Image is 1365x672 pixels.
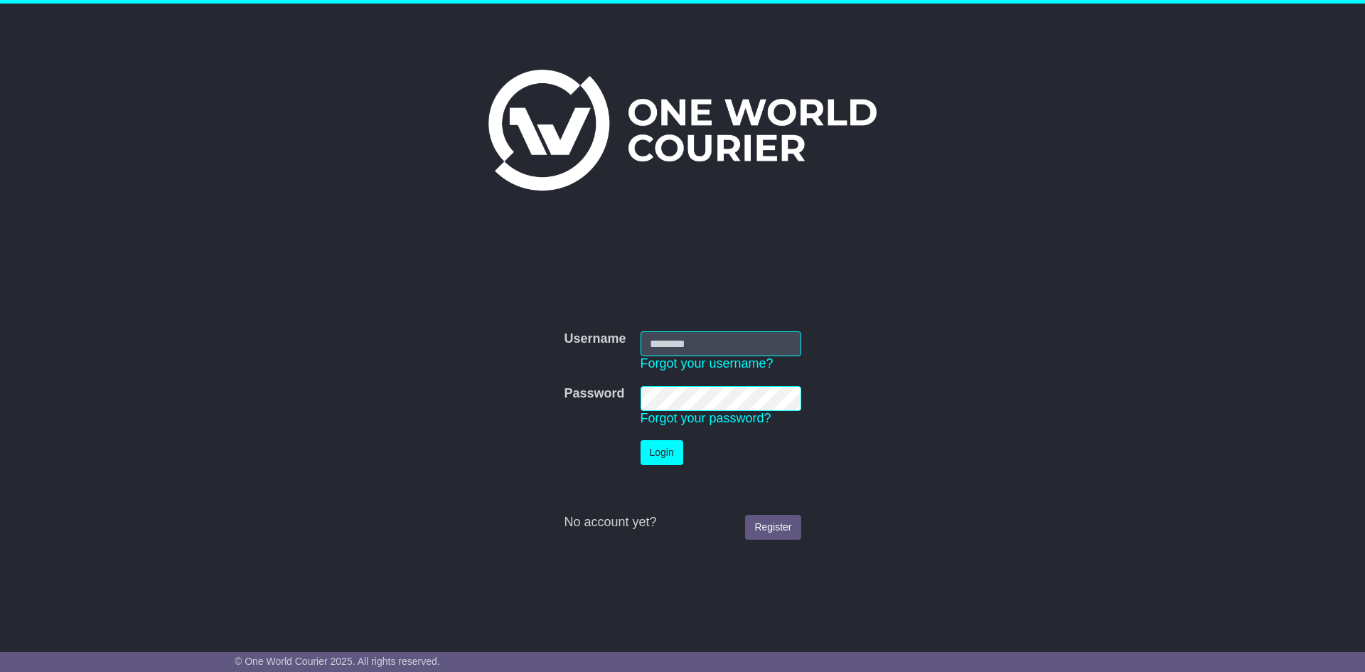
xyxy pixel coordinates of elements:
button: Login [641,440,683,465]
a: Forgot your password? [641,411,771,425]
a: Forgot your username? [641,356,773,370]
img: One World [488,70,877,191]
div: No account yet? [564,515,801,530]
a: Register [745,515,801,540]
span: © One World Courier 2025. All rights reserved. [235,656,440,667]
label: Username [564,331,626,347]
label: Password [564,386,624,402]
